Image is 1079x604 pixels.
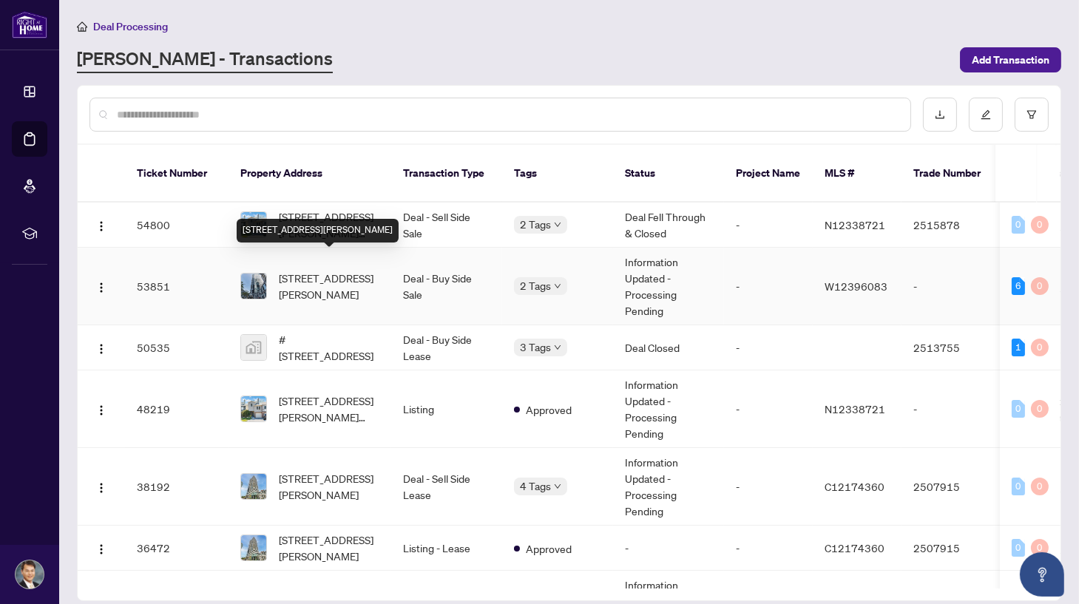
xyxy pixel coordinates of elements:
[16,560,44,588] img: Profile Icon
[902,248,1005,325] td: -
[960,47,1061,72] button: Add Transaction
[902,370,1005,448] td: -
[902,526,1005,571] td: 2507915
[237,219,399,242] div: [STREET_ADDRESS][PERSON_NAME]
[1026,109,1037,120] span: filter
[279,393,379,425] span: [STREET_ADDRESS][PERSON_NAME][PERSON_NAME]
[125,448,229,526] td: 38192
[1031,216,1049,234] div: 0
[724,145,813,203] th: Project Name
[902,145,1005,203] th: Trade Number
[1015,98,1049,132] button: filter
[554,221,561,228] span: down
[89,475,113,498] button: Logo
[391,248,502,325] td: Deal - Buy Side Sale
[1012,277,1025,295] div: 6
[724,526,813,571] td: -
[125,325,229,370] td: 50535
[89,213,113,237] button: Logo
[279,532,379,564] span: [STREET_ADDRESS][PERSON_NAME]
[279,470,379,503] span: [STREET_ADDRESS][PERSON_NAME]
[724,325,813,370] td: -
[520,339,551,356] span: 3 Tags
[125,370,229,448] td: 48219
[391,325,502,370] td: Deal - Buy Side Lease
[969,98,1003,132] button: edit
[972,48,1049,72] span: Add Transaction
[520,216,551,233] span: 2 Tags
[902,203,1005,248] td: 2515878
[981,109,991,120] span: edit
[95,404,107,416] img: Logo
[813,145,902,203] th: MLS #
[1012,400,1025,418] div: 0
[613,325,724,370] td: Deal Closed
[95,343,107,355] img: Logo
[923,98,957,132] button: download
[125,248,229,325] td: 53851
[12,11,47,38] img: logo
[279,331,379,364] span: #[STREET_ADDRESS]
[825,480,884,493] span: C12174360
[93,20,168,33] span: Deal Processing
[391,145,502,203] th: Transaction Type
[613,248,724,325] td: Information Updated - Processing Pending
[1020,552,1064,597] button: Open asap
[526,401,572,418] span: Approved
[125,203,229,248] td: 54800
[89,274,113,298] button: Logo
[77,21,87,32] span: home
[391,370,502,448] td: Listing
[241,474,266,499] img: thumbnail-img
[241,274,266,299] img: thumbnail-img
[279,270,379,302] span: [STREET_ADDRESS][PERSON_NAME]
[241,335,266,360] img: thumbnail-img
[89,336,113,359] button: Logo
[613,145,724,203] th: Status
[1012,539,1025,557] div: 0
[241,535,266,560] img: thumbnail-img
[241,396,266,421] img: thumbnail-img
[1031,539,1049,557] div: 0
[229,145,391,203] th: Property Address
[554,344,561,351] span: down
[825,402,885,415] span: N12338721
[391,526,502,571] td: Listing - Lease
[1012,216,1025,234] div: 0
[95,220,107,232] img: Logo
[526,540,572,557] span: Approved
[95,282,107,293] img: Logo
[279,208,379,241] span: [STREET_ADDRESS][PERSON_NAME][PERSON_NAME]
[902,325,1005,370] td: 2513755
[391,203,502,248] td: Deal - Sell Side Sale
[1012,339,1025,356] div: 1
[502,145,613,203] th: Tags
[1031,478,1049,495] div: 0
[89,397,113,421] button: Logo
[825,279,887,293] span: W12396083
[613,448,724,526] td: Information Updated - Processing Pending
[241,212,266,237] img: thumbnail-img
[520,277,551,294] span: 2 Tags
[77,47,333,73] a: [PERSON_NAME] - Transactions
[95,482,107,494] img: Logo
[95,543,107,555] img: Logo
[613,526,724,571] td: -
[125,145,229,203] th: Ticket Number
[724,370,813,448] td: -
[520,478,551,495] span: 4 Tags
[613,370,724,448] td: Information Updated - Processing Pending
[1031,400,1049,418] div: 0
[1012,478,1025,495] div: 0
[1031,339,1049,356] div: 0
[902,448,1005,526] td: 2507915
[391,448,502,526] td: Deal - Sell Side Lease
[724,248,813,325] td: -
[613,203,724,248] td: Deal Fell Through & Closed
[554,483,561,490] span: down
[724,203,813,248] td: -
[89,536,113,560] button: Logo
[125,526,229,571] td: 36472
[724,448,813,526] td: -
[935,109,945,120] span: download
